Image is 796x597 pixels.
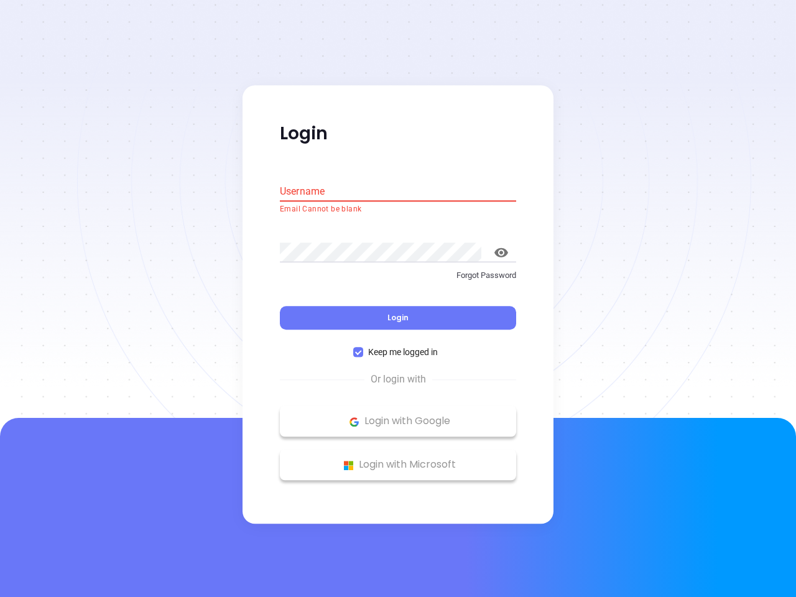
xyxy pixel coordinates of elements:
span: Login [387,313,409,323]
a: Forgot Password [280,269,516,292]
p: Login with Google [286,412,510,431]
img: Google Logo [346,414,362,430]
span: Keep me logged in [363,346,443,359]
button: toggle password visibility [486,238,516,267]
img: Microsoft Logo [341,458,356,473]
button: Login [280,307,516,330]
p: Login [280,123,516,145]
p: Forgot Password [280,269,516,282]
p: Email Cannot be blank [280,203,516,216]
button: Google Logo Login with Google [280,406,516,437]
button: Microsoft Logo Login with Microsoft [280,450,516,481]
span: Or login with [364,373,432,387]
p: Login with Microsoft [286,456,510,474]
